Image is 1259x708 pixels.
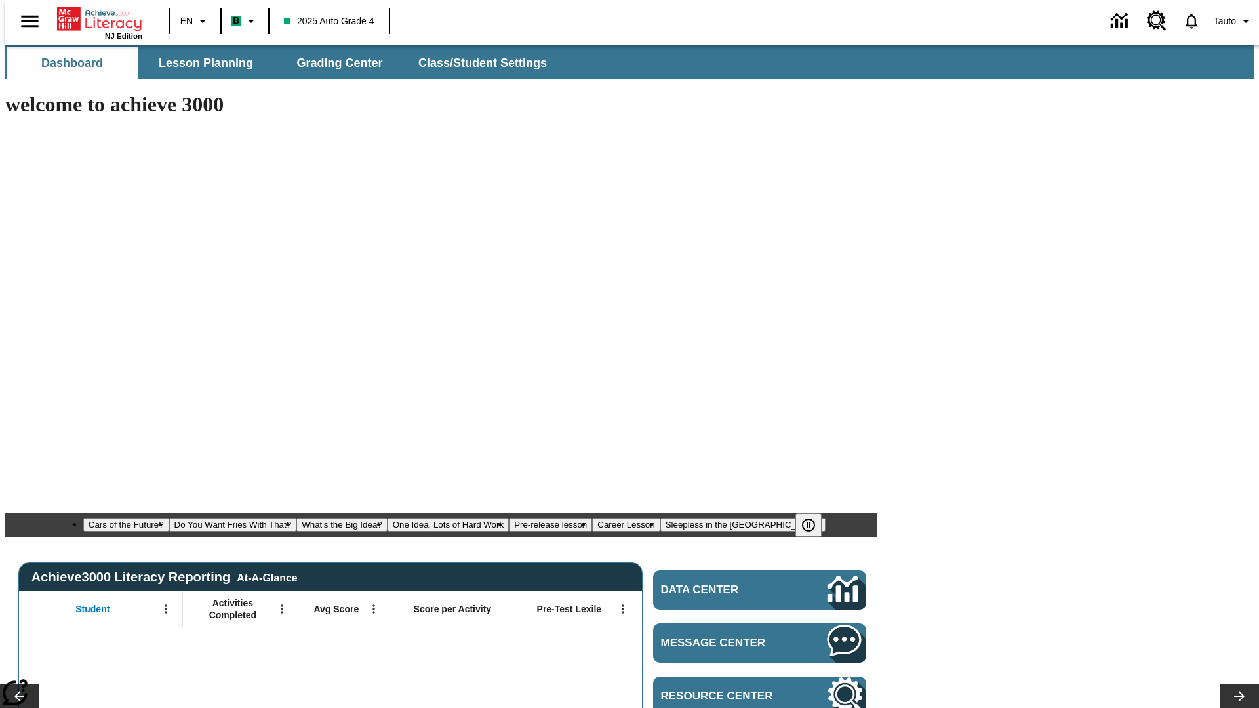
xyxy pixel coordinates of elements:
[653,623,866,663] a: Message Center
[1214,14,1236,28] span: Tauto
[660,518,826,532] button: Slide 7 Sleepless in the Animal Kingdom
[57,6,142,32] a: Home
[661,583,784,597] span: Data Center
[284,14,374,28] span: 2025 Auto Grade 4
[296,56,382,71] span: Grading Center
[41,56,103,71] span: Dashboard
[5,45,1254,79] div: SubNavbar
[1139,3,1174,39] a: Resource Center, Will open in new tab
[313,603,359,615] span: Avg Score
[364,599,384,619] button: Open Menu
[1220,684,1259,708] button: Lesson carousel, Next
[1209,9,1259,33] button: Profile/Settings
[174,9,216,33] button: Language: EN, Select a language
[414,603,492,615] span: Score per Activity
[509,518,592,532] button: Slide 5 Pre-release lesson
[795,513,835,537] div: Pause
[1174,4,1209,38] a: Notifications
[613,599,633,619] button: Open Menu
[156,599,176,619] button: Open Menu
[661,690,788,703] span: Resource Center
[83,518,169,532] button: Slide 1 Cars of the Future?
[31,570,298,585] span: Achieve3000 Literacy Reporting
[272,599,292,619] button: Open Menu
[661,637,788,650] span: Message Center
[159,56,253,71] span: Lesson Planning
[296,518,388,532] button: Slide 3 What's the Big Idea?
[190,597,276,621] span: Activities Completed
[5,47,559,79] div: SubNavbar
[795,513,822,537] button: Pause
[1103,3,1139,39] a: Data Center
[7,47,138,79] button: Dashboard
[226,9,264,33] button: Boost Class color is mint green. Change class color
[5,92,877,117] h1: welcome to achieve 3000
[418,56,547,71] span: Class/Student Settings
[233,12,239,29] span: B
[169,518,297,532] button: Slide 2 Do You Want Fries With That?
[408,47,557,79] button: Class/Student Settings
[537,603,602,615] span: Pre-Test Lexile
[10,2,49,41] button: Open side menu
[388,518,509,532] button: Slide 4 One Idea, Lots of Hard Work
[237,570,297,584] div: At-A-Glance
[653,570,866,610] a: Data Center
[274,47,405,79] button: Grading Center
[140,47,271,79] button: Lesson Planning
[180,14,193,28] span: EN
[75,603,110,615] span: Student
[105,32,142,40] span: NJ Edition
[57,5,142,40] div: Home
[592,518,660,532] button: Slide 6 Career Lesson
